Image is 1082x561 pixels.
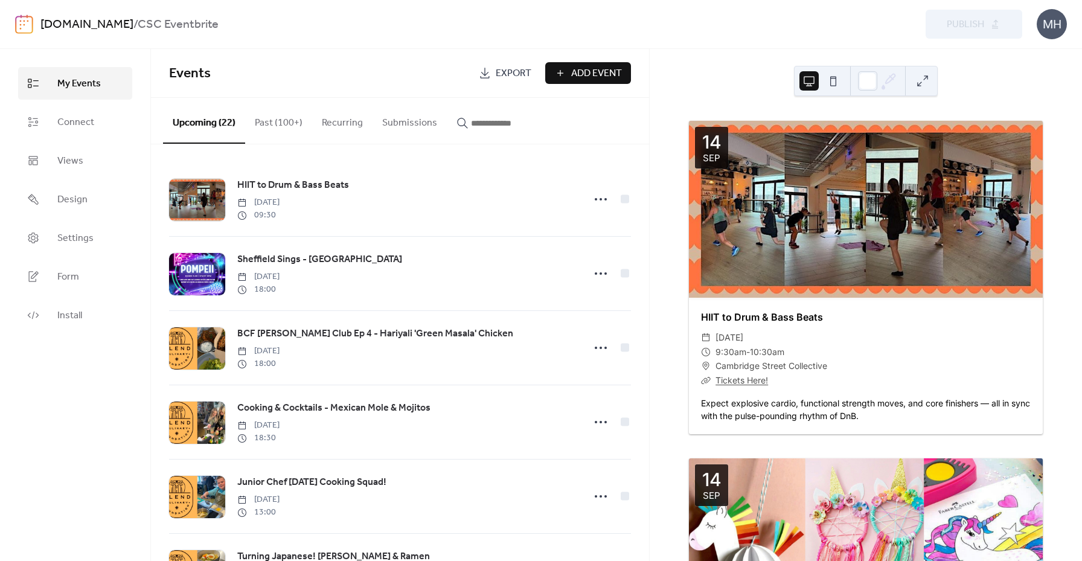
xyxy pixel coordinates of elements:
[169,60,211,87] span: Events
[57,154,83,168] span: Views
[571,66,622,81] span: Add Event
[18,299,132,332] a: Install
[57,77,101,91] span: My Events
[57,309,82,323] span: Install
[237,252,402,268] a: Sheffield Sings - [GEOGRAPHIC_DATA]
[237,432,280,444] span: 18:30
[237,401,431,415] span: Cooking & Cocktails - Mexican Mole & Mojitos
[715,359,827,373] span: Cambridge Street Collective
[715,345,746,359] span: 9:30am
[715,375,768,385] a: Tickets Here!
[237,271,280,283] span: [DATE]
[237,345,280,357] span: [DATE]
[237,196,280,209] span: [DATE]
[702,133,722,151] div: 14
[746,345,750,359] span: -
[237,209,280,222] span: 09:30
[689,397,1043,422] div: Expect explosive cardio, functional strength moves, and core finishers — all in sync with the pul...
[138,13,219,36] b: CSC Eventbrite
[237,506,280,519] span: 13:00
[470,62,540,84] a: Export
[237,326,513,342] a: BCF [PERSON_NAME] Club Ep 4 - Hariyali 'Green Masala' Chicken
[312,98,373,143] button: Recurring
[237,252,402,267] span: Sheffield Sings - [GEOGRAPHIC_DATA]
[57,270,79,284] span: Form
[701,311,823,323] a: HIIT to Drum & Bass Beats
[18,67,132,100] a: My Events
[40,13,133,36] a: [DOMAIN_NAME]
[237,493,280,506] span: [DATE]
[237,327,513,341] span: BCF [PERSON_NAME] Club Ep 4 - Hariyali 'Green Masala' Chicken
[703,491,720,500] div: Sep
[133,13,138,36] b: /
[496,66,531,81] span: Export
[57,231,94,246] span: Settings
[163,98,245,144] button: Upcoming (22)
[245,98,312,143] button: Past (100+)
[18,260,132,293] a: Form
[1037,9,1067,39] div: MH
[701,345,711,359] div: ​
[701,330,711,345] div: ​
[237,178,349,193] a: HIIT to Drum & Bass Beats
[57,115,94,130] span: Connect
[237,419,280,432] span: [DATE]
[702,470,722,489] div: 14
[701,359,711,373] div: ​
[750,345,784,359] span: 10:30am
[237,475,386,490] a: Junior Chef [DATE] Cooking Squad!
[18,222,132,254] a: Settings
[57,193,88,207] span: Design
[373,98,447,143] button: Submissions
[237,400,431,416] a: Cooking & Cocktails - Mexican Mole & Mojitos
[703,153,720,162] div: Sep
[18,183,132,216] a: Design
[15,14,33,34] img: logo
[237,283,280,296] span: 18:00
[237,357,280,370] span: 18:00
[545,62,631,84] button: Add Event
[18,106,132,138] a: Connect
[701,373,711,388] div: ​
[18,144,132,177] a: Views
[715,330,743,345] span: [DATE]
